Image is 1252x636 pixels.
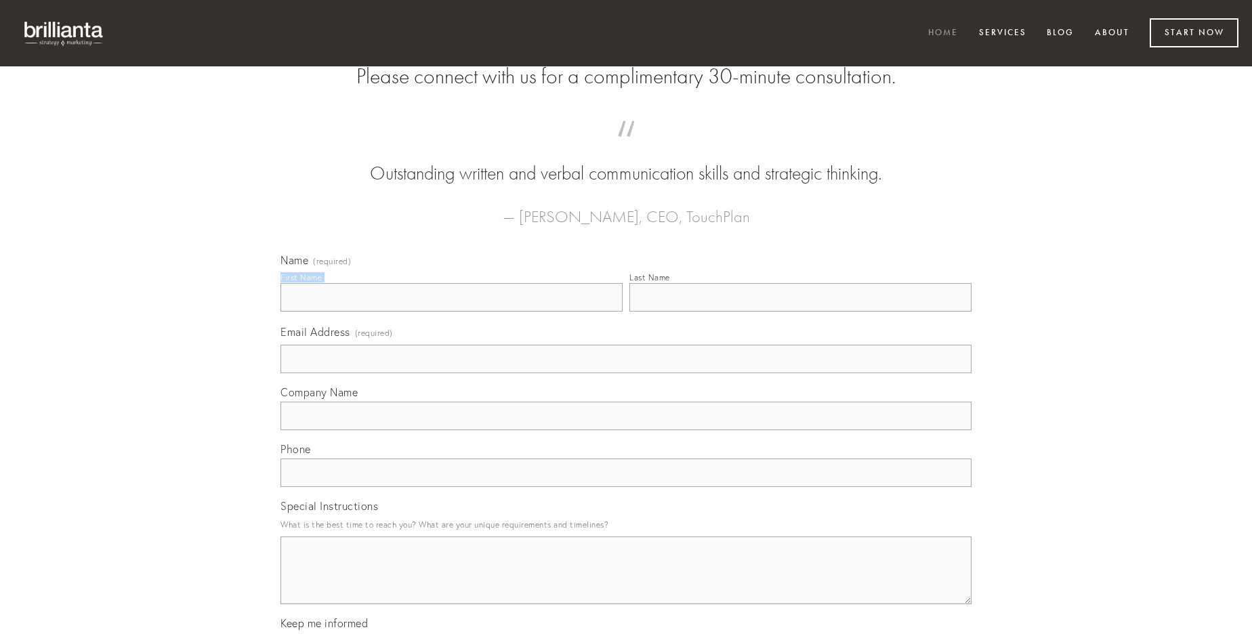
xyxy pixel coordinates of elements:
[302,134,950,187] blockquote: Outstanding written and verbal communication skills and strategic thinking.
[355,324,393,342] span: (required)
[302,134,950,161] span: “
[280,442,311,456] span: Phone
[629,272,670,282] div: Last Name
[1038,22,1083,45] a: Blog
[1086,22,1138,45] a: About
[280,616,368,630] span: Keep me informed
[970,22,1035,45] a: Services
[14,14,115,53] img: brillianta - research, strategy, marketing
[280,272,322,282] div: First Name
[280,253,308,267] span: Name
[280,385,358,399] span: Company Name
[313,257,351,266] span: (required)
[302,187,950,230] figcaption: — [PERSON_NAME], CEO, TouchPlan
[919,22,967,45] a: Home
[280,64,972,89] h2: Please connect with us for a complimentary 30-minute consultation.
[280,325,350,339] span: Email Address
[280,499,378,513] span: Special Instructions
[280,515,972,534] p: What is the best time to reach you? What are your unique requirements and timelines?
[1150,18,1238,47] a: Start Now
